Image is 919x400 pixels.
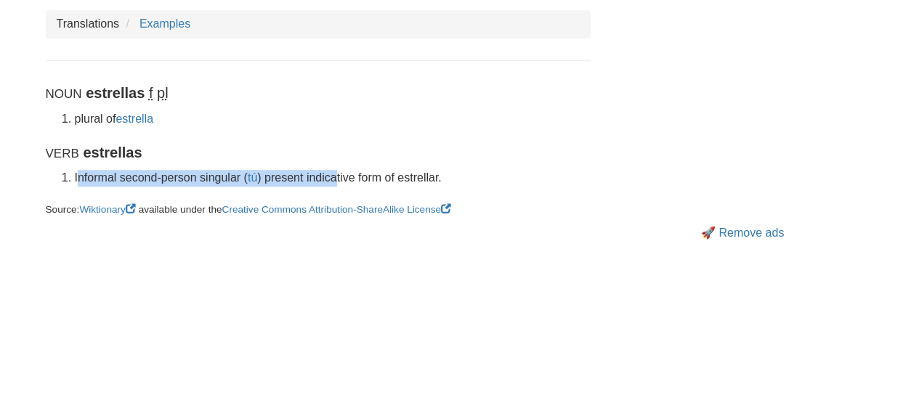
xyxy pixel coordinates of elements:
[83,144,142,160] strong: estrellas
[116,113,153,125] a: estrella
[222,204,450,215] a: Creative Commons Attribution-ShareAlike License
[46,204,451,215] small: Source: available under the
[46,147,79,160] small: Verb
[701,226,784,239] a: 🚀 Remove ads
[612,15,873,218] iframe: Advertisement
[149,85,153,101] abbr: feminine gender
[139,17,190,30] a: Examples
[79,204,138,215] a: Wiktionary
[75,170,591,187] li: Informal second-person singular ( ) present indicative form of estrellar.
[86,85,145,101] strong: estrellas
[157,85,169,101] abbr: plural number
[75,111,591,128] li: plural of
[57,16,120,33] li: Translations
[248,171,257,184] a: tú
[46,87,82,101] small: Noun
